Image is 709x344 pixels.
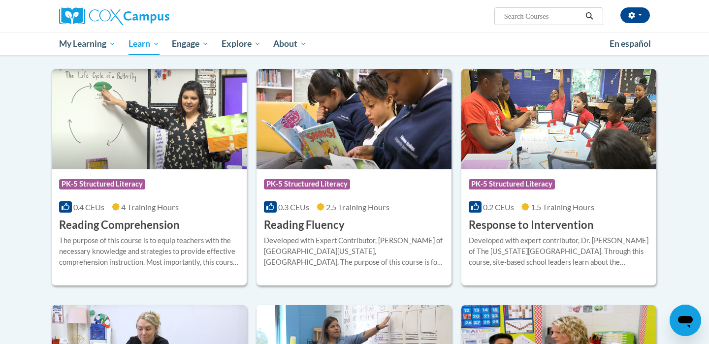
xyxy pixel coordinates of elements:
img: Cox Campus [59,7,169,25]
span: PK-5 Structured Literacy [469,179,555,189]
div: Developed with expert contributor, Dr. [PERSON_NAME] of The [US_STATE][GEOGRAPHIC_DATA]. Through ... [469,235,649,268]
span: Engage [172,38,209,50]
div: The purpose of this course is to equip teachers with the necessary knowledge and strategies to pr... [59,235,239,268]
h3: Reading Comprehension [59,218,180,233]
span: 0.4 CEUs [73,202,104,212]
span: About [273,38,307,50]
a: En español [603,33,657,54]
span: PK-5 Structured Literacy [264,179,350,189]
span: Learn [129,38,160,50]
span: Explore [222,38,261,50]
span: PK-5 Structured Literacy [59,179,145,189]
span: 4 Training Hours [121,202,179,212]
span: My Learning [59,38,116,50]
iframe: Button to launch messaging window [670,305,701,336]
span: 0.2 CEUs [483,202,514,212]
div: Main menu [44,32,665,55]
a: About [267,32,314,55]
img: Course Logo [257,69,451,169]
img: Course Logo [461,69,656,169]
a: Learn [122,32,166,55]
input: Search Courses [503,10,582,22]
a: Course LogoPK-5 Structured Literacy0.3 CEUs2.5 Training Hours Reading FluencyDeveloped with Exper... [257,69,451,285]
span: En español [610,38,651,49]
img: Course Logo [52,69,247,169]
span: 2.5 Training Hours [326,202,389,212]
a: My Learning [53,32,122,55]
a: Cox Campus [59,7,246,25]
h3: Response to Intervention [469,218,594,233]
button: Search [582,10,597,22]
span: 1.5 Training Hours [531,202,594,212]
a: Course LogoPK-5 Structured Literacy0.4 CEUs4 Training Hours Reading ComprehensionThe purpose of t... [52,69,247,285]
div: Developed with Expert Contributor, [PERSON_NAME] of [GEOGRAPHIC_DATA][US_STATE], [GEOGRAPHIC_DATA... [264,235,444,268]
button: Account Settings [620,7,650,23]
a: Explore [215,32,267,55]
h3: Reading Fluency [264,218,345,233]
a: Course LogoPK-5 Structured Literacy0.2 CEUs1.5 Training Hours Response to InterventionDeveloped w... [461,69,656,285]
a: Engage [165,32,215,55]
span: 0.3 CEUs [278,202,309,212]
